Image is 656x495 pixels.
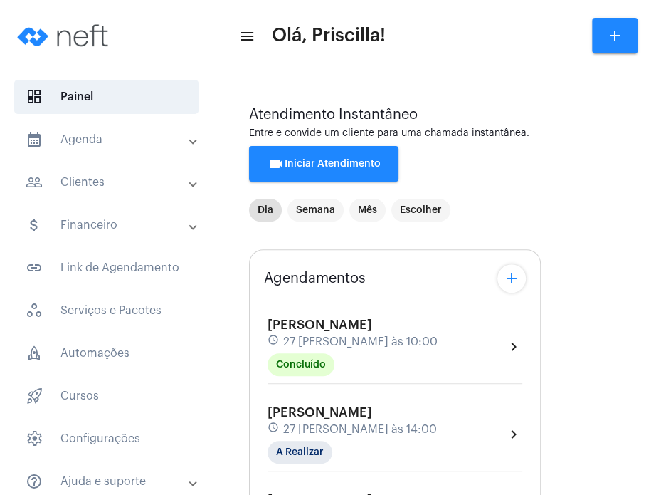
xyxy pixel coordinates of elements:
[14,379,199,413] span: Cursos
[9,208,213,242] mat-expansion-panel-header: sidenav iconFinanceiro
[239,28,253,45] mat-icon: sidenav icon
[14,336,199,370] span: Automações
[26,131,43,148] mat-icon: sidenav icon
[505,338,522,355] mat-icon: chevron_right
[26,174,190,191] mat-panel-title: Clientes
[26,131,190,148] mat-panel-title: Agenda
[283,423,437,436] span: 27 [PERSON_NAME] às 14:00
[9,123,213,157] mat-expansion-panel-header: sidenav iconAgenda
[26,88,43,105] span: sidenav icon
[391,199,450,222] mat-chip: Escolher
[249,128,620,139] div: Entre e convide um cliente para uma chamada instantânea.
[26,387,43,405] span: sidenav icon
[14,422,199,456] span: Configurações
[11,7,118,64] img: logo-neft-novo-2.png
[14,80,199,114] span: Painel
[26,259,43,276] mat-icon: sidenav icon
[505,426,522,443] mat-icon: chevron_right
[14,293,199,328] span: Serviços e Pacotes
[268,353,334,376] mat-chip: Concluído
[26,217,190,234] mat-panel-title: Financeiro
[268,422,280,437] mat-icon: schedule
[606,27,623,44] mat-icon: add
[287,199,344,222] mat-chip: Semana
[503,270,520,287] mat-icon: add
[264,271,366,286] span: Agendamentos
[249,107,620,123] div: Atendimento Instantâneo
[349,199,386,222] mat-chip: Mês
[268,155,285,172] mat-icon: videocam
[268,334,280,350] mat-icon: schedule
[26,430,43,447] span: sidenav icon
[26,302,43,319] span: sidenav icon
[268,441,332,464] mat-chip: A Realizar
[268,406,372,419] span: [PERSON_NAME]
[9,165,213,199] mat-expansion-panel-header: sidenav iconClientes
[26,473,43,490] mat-icon: sidenav icon
[249,146,398,182] button: Iniciar Atendimento
[26,174,43,191] mat-icon: sidenav icon
[26,473,190,490] mat-panel-title: Ajuda e suporte
[283,335,438,348] span: 27 [PERSON_NAME] às 10:00
[26,345,43,362] span: sidenav icon
[272,24,386,47] span: Olá, Priscilla!
[268,159,381,169] span: Iniciar Atendimento
[249,199,282,222] mat-chip: Dia
[268,318,372,331] span: [PERSON_NAME]
[26,217,43,234] mat-icon: sidenav icon
[14,251,199,285] span: Link de Agendamento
